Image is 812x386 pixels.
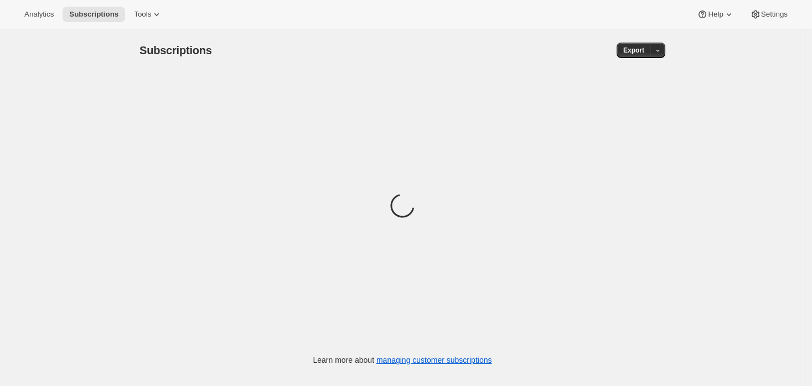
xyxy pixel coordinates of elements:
[69,10,118,19] span: Subscriptions
[617,43,651,58] button: Export
[134,10,151,19] span: Tools
[18,7,60,22] button: Analytics
[127,7,169,22] button: Tools
[139,44,212,56] span: Subscriptions
[376,356,492,364] a: managing customer subscriptions
[708,10,723,19] span: Help
[623,46,644,55] span: Export
[690,7,741,22] button: Help
[24,10,54,19] span: Analytics
[313,354,492,366] p: Learn more about
[743,7,794,22] button: Settings
[761,10,788,19] span: Settings
[63,7,125,22] button: Subscriptions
